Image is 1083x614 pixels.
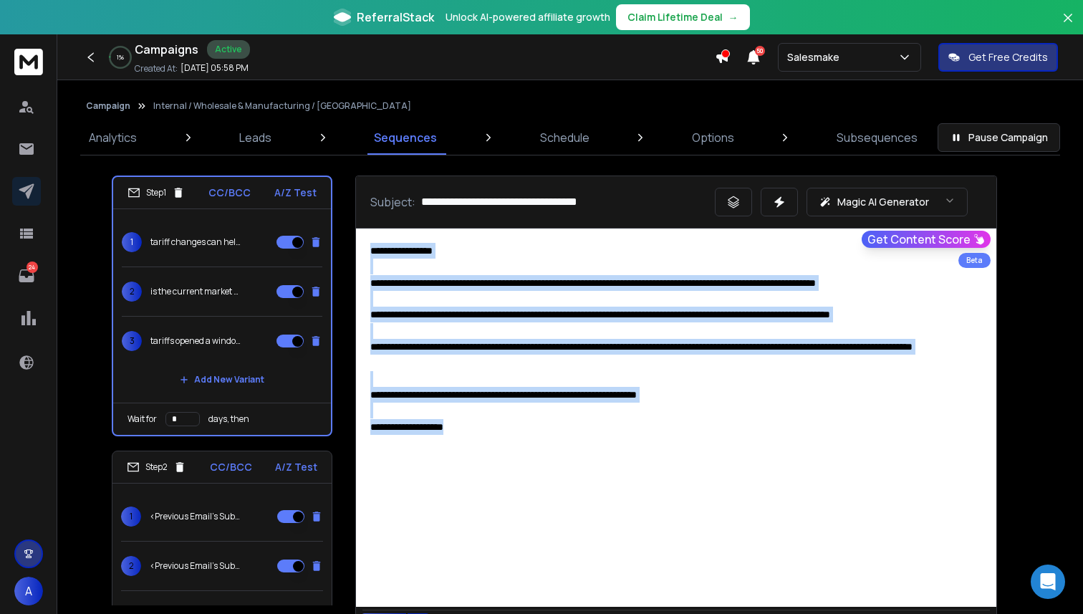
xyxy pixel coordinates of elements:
p: Salesmake [787,50,845,64]
span: 1 [121,507,141,527]
p: Schedule [540,129,589,146]
a: Leads [231,120,280,155]
div: Open Intercom Messenger [1031,565,1065,599]
p: A/Z Test [275,460,317,474]
a: Schedule [531,120,598,155]
p: Sequences [374,129,437,146]
button: Get Content Score [862,231,991,248]
button: A [14,577,43,605]
a: Analytics [80,120,145,155]
li: Step1CC/BCCA/Z Test1tariff changes can help your margins2is the current market state changing the... [112,176,332,436]
span: 2 [121,556,141,576]
p: tariffs opened a window, let’s send the right emails through it [150,335,242,347]
p: Magic AI Generator [837,195,929,209]
a: 24 [12,262,41,290]
p: CC/BCC [208,186,251,200]
p: Subject: [370,193,415,211]
span: 3 [122,331,142,351]
a: Sequences [365,120,446,155]
p: days, then [208,413,249,425]
span: → [728,10,738,24]
p: Analytics [89,129,137,146]
p: Wait for [127,413,157,425]
p: A/Z Test [274,186,317,200]
div: Active [207,40,250,59]
span: ReferralStack [357,9,434,26]
span: 50 [755,46,765,56]
p: Internal / Wholesale & Manufacturing / [GEOGRAPHIC_DATA] [153,100,411,112]
button: Claim Lifetime Deal→ [616,4,750,30]
div: Step 2 [127,461,186,474]
button: Close banner [1059,9,1077,43]
p: <Previous Email's Subject> [150,511,241,522]
h1: Campaigns [135,41,198,58]
p: <Previous Email's Subject> [150,560,241,572]
button: Pause Campaign [938,123,1060,152]
p: Leads [239,129,271,146]
span: 2 [122,282,142,302]
button: Get Free Credits [938,43,1058,72]
p: 24 [27,262,38,273]
button: Campaign [86,100,130,112]
p: 1 % [117,53,124,62]
button: Magic AI Generator [807,188,968,216]
p: [DATE] 05:58 PM [180,62,249,74]
a: Options [683,120,743,155]
a: Subsequences [828,120,926,155]
span: 1 [122,232,142,252]
button: Add New Variant [168,365,276,394]
p: Subsequences [837,129,918,146]
p: is the current market state changing the game for you? [150,286,242,297]
p: Created At: [135,63,178,75]
p: Options [692,129,734,146]
div: Step 1 [127,186,185,199]
div: Beta [958,253,991,268]
p: Get Free Credits [968,50,1048,64]
p: tariff changes can help your margins [150,236,242,248]
p: Unlock AI-powered affiliate growth [446,10,610,24]
p: CC/BCC [210,460,252,474]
